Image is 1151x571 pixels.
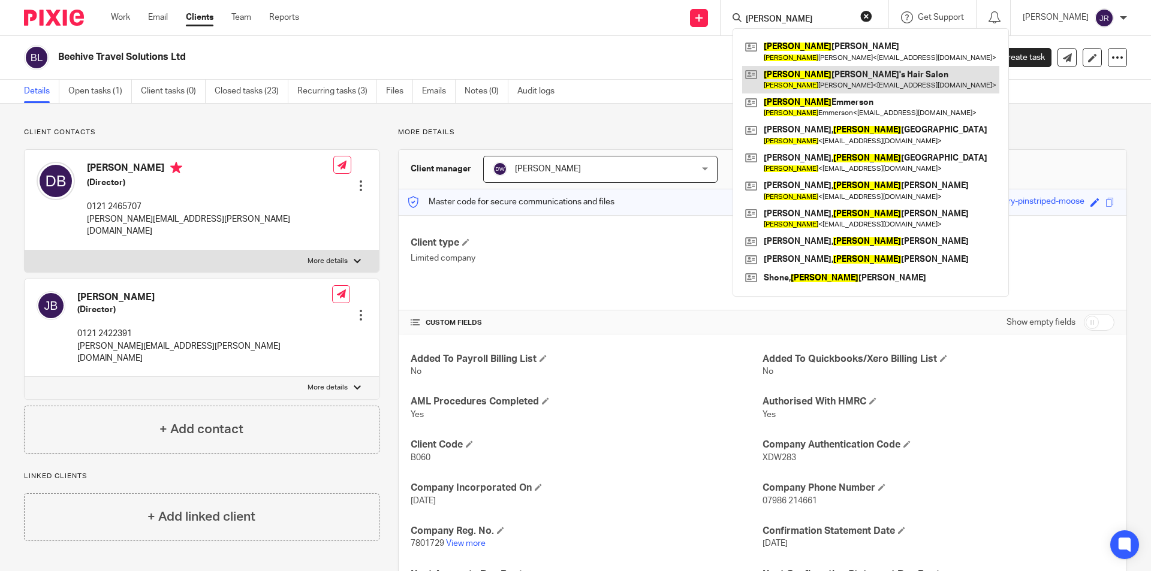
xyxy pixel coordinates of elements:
span: [PERSON_NAME] [515,165,581,173]
h4: Authorised With HMRC [763,395,1114,408]
h5: (Director) [77,304,332,316]
a: Reports [269,11,299,23]
a: Emails [422,80,456,103]
img: Pixie [24,10,84,26]
p: More details [308,383,348,392]
a: Closed tasks (23) [215,80,288,103]
p: 0121 2422391 [77,328,332,340]
a: Team [231,11,251,23]
h5: (Director) [87,177,333,189]
label: Show empty fields [1007,316,1075,328]
h4: CUSTOM FIELDS [411,318,763,328]
h4: Client type [411,237,763,249]
h4: Company Incorporated On [411,482,763,494]
span: Yes [411,410,424,419]
a: Files [386,80,413,103]
a: Create task [982,48,1051,67]
p: More details [398,128,1127,137]
span: No [763,367,773,376]
h4: Added To Quickbooks/Xero Billing List [763,353,1114,365]
img: svg%3E [1095,8,1114,28]
div: sugarfilled-ivory-pinstriped-moose [955,195,1084,209]
p: Linked clients [24,472,379,481]
a: Clients [186,11,213,23]
p: [PERSON_NAME][EMAIL_ADDRESS][PERSON_NAME][DOMAIN_NAME] [77,340,332,365]
h4: [PERSON_NAME] [87,162,333,177]
span: B060 [411,454,430,462]
button: Clear [860,10,872,22]
h2: Beehive Travel Solutions Ltd [58,51,783,64]
p: More details [308,256,348,266]
p: 0121 2465707 [87,201,333,213]
i: Primary [170,162,182,174]
span: [DATE] [763,539,788,548]
img: svg%3E [37,162,75,200]
p: Master code for secure communications and files [408,196,614,208]
span: XDW283 [763,454,796,462]
img: svg%3E [493,162,507,176]
a: Work [111,11,130,23]
a: Client tasks (0) [141,80,206,103]
h4: Confirmation Statement Date [763,525,1114,537]
img: svg%3E [24,45,49,70]
a: Email [148,11,168,23]
a: Audit logs [517,80,564,103]
p: [PERSON_NAME] [1023,11,1089,23]
h3: Client manager [411,163,471,175]
h4: + Add linked client [147,507,255,526]
a: Open tasks (1) [68,80,132,103]
span: Get Support [918,13,964,22]
span: 07986 214661 [763,497,817,505]
span: [DATE] [411,497,436,505]
p: [PERSON_NAME][EMAIL_ADDRESS][PERSON_NAME][DOMAIN_NAME] [87,213,333,238]
span: Yes [763,410,776,419]
h4: Company Reg. No. [411,525,763,537]
h4: AML Procedures Completed [411,395,763,408]
a: Recurring tasks (3) [297,80,377,103]
p: Limited company [411,252,763,264]
h4: + Add contact [159,420,243,439]
input: Search [745,14,852,25]
h4: [PERSON_NAME] [77,291,332,304]
a: View more [446,539,486,548]
h4: Company Phone Number [763,482,1114,494]
h4: Client Code [411,439,763,451]
img: svg%3E [37,291,65,320]
a: Notes (0) [465,80,508,103]
span: 7801729 [411,539,444,548]
p: Client contacts [24,128,379,137]
span: No [411,367,421,376]
a: Details [24,80,59,103]
h4: Added To Payroll Billing List [411,353,763,365]
h4: Company Authentication Code [763,439,1114,451]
